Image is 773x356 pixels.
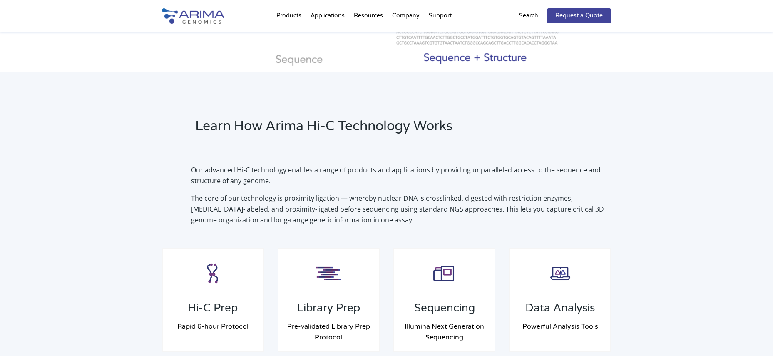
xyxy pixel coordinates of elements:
[191,164,611,193] p: Our advanced Hi-C technology enables a range of products and applications by providing unparallel...
[287,301,371,321] h3: Library Prep
[287,321,371,343] h4: Pre-validated Library Prep Protocol
[544,257,577,290] img: Data-Analysis-Step_Icon_Arima-Genomics.png
[428,257,461,290] img: Sequencing-Step_Icon_Arima-Genomics.png
[162,8,224,24] img: Arima-Genomics-logo
[312,257,345,290] img: Library-Prep-Step_Icon_Arima-Genomics.png
[171,321,255,332] h4: Rapid 6-hour Protocol
[171,301,255,321] h3: Hi-C Prep
[403,321,487,343] h4: Illumina Next Generation Sequencing
[547,8,611,23] a: Request a Quote
[196,257,229,290] img: HiC-Prep-Step_Icon_Arima-Genomics.png
[195,117,493,142] h2: Learn How Arima Hi-C Technology Works
[519,10,538,21] p: Search
[518,301,602,321] h3: Data Analysis
[191,193,611,225] p: The core of our technology is proximity ligation — whereby nuclear DNA is crosslinked, digested w...
[518,321,602,332] h4: Powerful Analysis Tools
[403,301,487,321] h3: Sequencing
